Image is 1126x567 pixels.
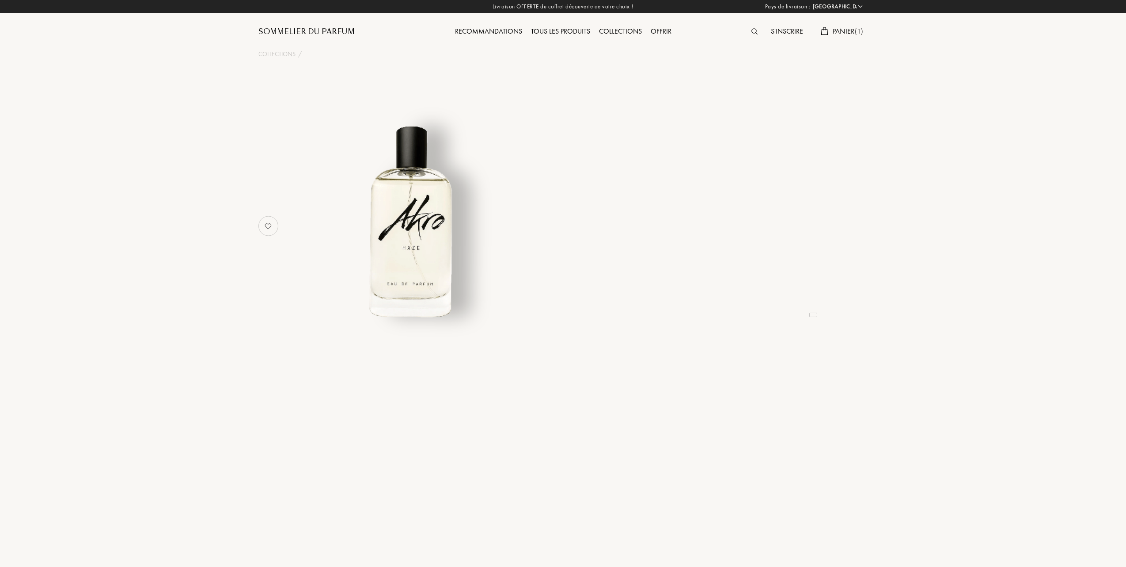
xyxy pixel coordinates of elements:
[646,26,676,38] div: Offrir
[857,3,864,10] img: arrow_w.png
[451,26,527,38] div: Recommandations
[766,26,808,38] div: S'inscrire
[595,26,646,38] div: Collections
[765,2,811,11] span: Pays de livraison :
[259,217,277,235] img: no_like_p.png
[258,50,296,59] a: Collections
[451,27,527,36] a: Recommandations
[833,27,864,36] span: Panier ( 1 )
[527,27,595,36] a: Tous les produits
[298,50,302,59] div: /
[527,26,595,38] div: Tous les produits
[751,28,758,34] img: search_icn.svg
[646,27,676,36] a: Offrir
[821,27,828,35] img: cart.svg
[766,27,808,36] a: S'inscrire
[258,27,355,37] a: Sommelier du Parfum
[595,27,646,36] a: Collections
[301,112,520,331] img: undefined undefined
